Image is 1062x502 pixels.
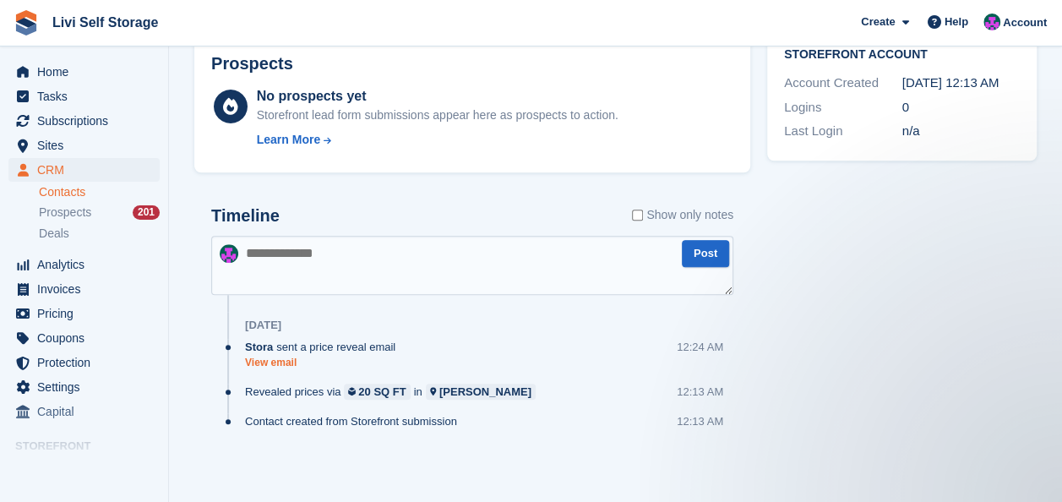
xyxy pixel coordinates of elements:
img: Graham Cameron [983,14,1000,30]
a: Preview store [139,461,160,481]
span: Protection [37,351,139,374]
button: Post [682,240,729,268]
span: Invoices [37,277,139,301]
h2: Prospects [211,54,293,74]
span: Create [861,14,895,30]
span: Settings [37,375,139,399]
div: Account Created [784,74,902,93]
div: [PERSON_NAME] [439,384,531,400]
a: [PERSON_NAME] [426,384,536,400]
span: Deals [39,226,69,242]
img: stora-icon-8386f47178a22dfd0bd8f6a31ec36ba5ce8667c1dd55bd0f319d3a0aa187defe.svg [14,10,39,35]
div: Logins [784,98,902,117]
a: menu [8,158,160,182]
span: Stora [245,339,273,355]
div: 201 [133,205,160,220]
a: menu [8,253,160,276]
a: menu [8,109,160,133]
div: 0 [902,98,1021,117]
span: Pricing [37,302,139,325]
span: Capital [37,400,139,423]
span: Storefront [15,438,168,455]
span: Tasks [37,85,139,108]
div: [DATE] [245,319,281,332]
span: Help [945,14,968,30]
img: Graham Cameron [220,244,238,263]
span: Account [1003,14,1047,31]
span: Subscriptions [37,109,139,133]
a: menu [8,459,160,483]
a: Livi Self Storage [46,8,165,36]
a: Learn More [257,131,618,149]
div: 20 SQ FT [358,384,406,400]
span: Online Store [37,459,139,483]
a: menu [8,400,160,423]
div: Contact created from Storefront submission [245,413,466,429]
div: No prospects yet [257,86,618,106]
div: 12:13 AM [677,384,723,400]
a: menu [8,277,160,301]
span: Coupons [37,326,139,350]
div: Storefront lead form submissions appear here as prospects to action. [257,106,618,124]
div: Revealed prices via in [245,384,544,400]
span: Home [37,60,139,84]
span: CRM [37,158,139,182]
a: 20 SQ FT [344,384,410,400]
a: menu [8,351,160,374]
div: 12:24 AM [677,339,723,355]
a: menu [8,302,160,325]
a: View email [245,356,404,370]
h2: Storefront Account [784,45,1020,62]
h2: Timeline [211,206,280,226]
a: menu [8,60,160,84]
a: Prospects 201 [39,204,160,221]
a: menu [8,375,160,399]
span: Analytics [37,253,139,276]
div: 12:13 AM [677,413,723,429]
label: Show only notes [632,206,733,224]
a: menu [8,134,160,157]
div: n/a [902,122,1021,141]
div: [DATE] 12:13 AM [902,74,1021,93]
div: Last Login [784,122,902,141]
a: menu [8,85,160,108]
a: menu [8,326,160,350]
a: Contacts [39,184,160,200]
input: Show only notes [632,206,643,224]
span: Prospects [39,205,91,221]
div: sent a price reveal email [245,339,404,355]
span: Sites [37,134,139,157]
div: Learn More [257,131,320,149]
a: Deals [39,225,160,243]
